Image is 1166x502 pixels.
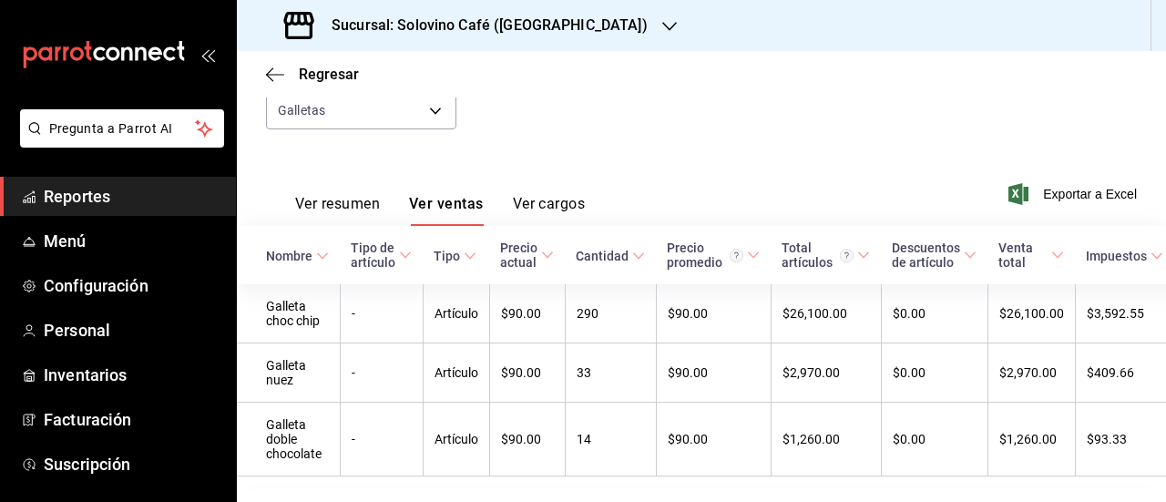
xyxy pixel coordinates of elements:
[998,241,1048,270] div: Venta total
[782,241,870,270] span: Total artículos
[881,403,987,476] td: $0.00
[500,241,537,270] div: Precio actual
[295,195,585,226] div: navigation tabs
[20,109,224,148] button: Pregunta a Parrot AI
[13,132,224,151] a: Pregunta a Parrot AI
[340,284,423,343] td: -
[730,249,743,262] svg: Precio promedio = Total artículos / cantidad
[565,343,656,403] td: 33
[434,249,460,263] div: Tipo
[771,284,881,343] td: $26,100.00
[317,15,648,36] h3: Sucursal: Solovino Café ([GEOGRAPHIC_DATA])
[513,195,586,226] button: Ver cargos
[576,249,629,263] div: Cantidad
[1086,249,1147,263] div: Impuestos
[266,249,329,263] span: Nombre
[237,343,340,403] td: Galleta nuez
[423,284,489,343] td: Artículo
[434,249,476,263] span: Tipo
[565,284,656,343] td: 290
[1086,249,1163,263] span: Impuestos
[266,249,312,263] div: Nombre
[771,403,881,476] td: $1,260.00
[489,403,565,476] td: $90.00
[489,284,565,343] td: $90.00
[44,273,221,298] span: Configuración
[771,343,881,403] td: $2,970.00
[987,284,1075,343] td: $26,100.00
[576,249,645,263] span: Cantidad
[44,318,221,343] span: Personal
[656,343,771,403] td: $90.00
[840,249,854,262] svg: El total artículos considera cambios de precios en los artículos así como costos adicionales por ...
[237,403,340,476] td: Galleta doble chocolate
[500,241,554,270] span: Precio actual
[667,241,743,270] div: Precio promedio
[351,241,395,270] div: Tipo de artículo
[44,184,221,209] span: Reportes
[892,241,960,270] div: Descuentos de artículo
[565,403,656,476] td: 14
[44,407,221,432] span: Facturación
[237,284,340,343] td: Galleta choc chip
[200,47,215,62] button: open_drawer_menu
[987,343,1075,403] td: $2,970.00
[44,229,221,253] span: Menú
[667,241,760,270] span: Precio promedio
[489,343,565,403] td: $90.00
[44,452,221,476] span: Suscripción
[881,284,987,343] td: $0.00
[782,241,854,270] div: Total artículos
[881,343,987,403] td: $0.00
[278,101,325,119] span: Galletas
[49,119,196,138] span: Pregunta a Parrot AI
[351,241,412,270] span: Tipo de artículo
[340,403,423,476] td: -
[987,403,1075,476] td: $1,260.00
[423,403,489,476] td: Artículo
[892,241,977,270] span: Descuentos de artículo
[295,195,380,226] button: Ver resumen
[340,343,423,403] td: -
[656,403,771,476] td: $90.00
[266,66,359,83] button: Regresar
[656,284,771,343] td: $90.00
[998,241,1064,270] span: Venta total
[299,66,359,83] span: Regresar
[44,363,221,387] span: Inventarios
[1012,183,1137,205] button: Exportar a Excel
[409,195,484,226] button: Ver ventas
[423,343,489,403] td: Artículo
